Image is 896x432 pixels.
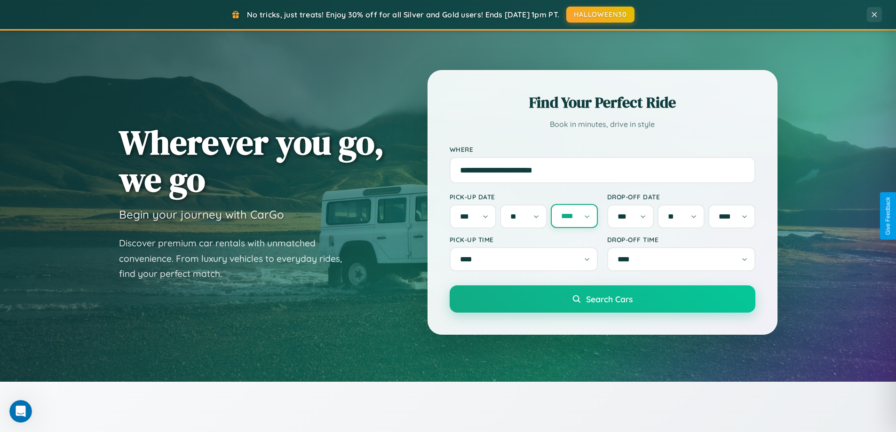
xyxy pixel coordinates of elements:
button: HALLOWEEN30 [566,7,634,23]
h3: Begin your journey with CarGo [119,207,284,221]
label: Drop-off Time [607,236,755,243]
button: Search Cars [450,285,755,313]
label: Where [450,145,755,153]
label: Pick-up Time [450,236,598,243]
iframe: Intercom live chat [9,400,32,423]
span: Search Cars [586,294,633,304]
span: No tricks, just treats! Enjoy 30% off for all Silver and Gold users! Ends [DATE] 1pm PT. [247,10,559,19]
p: Discover premium car rentals with unmatched convenience. From luxury vehicles to everyday rides, ... [119,236,354,282]
div: Give Feedback [885,197,891,235]
p: Book in minutes, drive in style [450,118,755,131]
label: Pick-up Date [450,193,598,201]
h1: Wherever you go, we go [119,124,384,198]
label: Drop-off Date [607,193,755,201]
h2: Find Your Perfect Ride [450,92,755,113]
